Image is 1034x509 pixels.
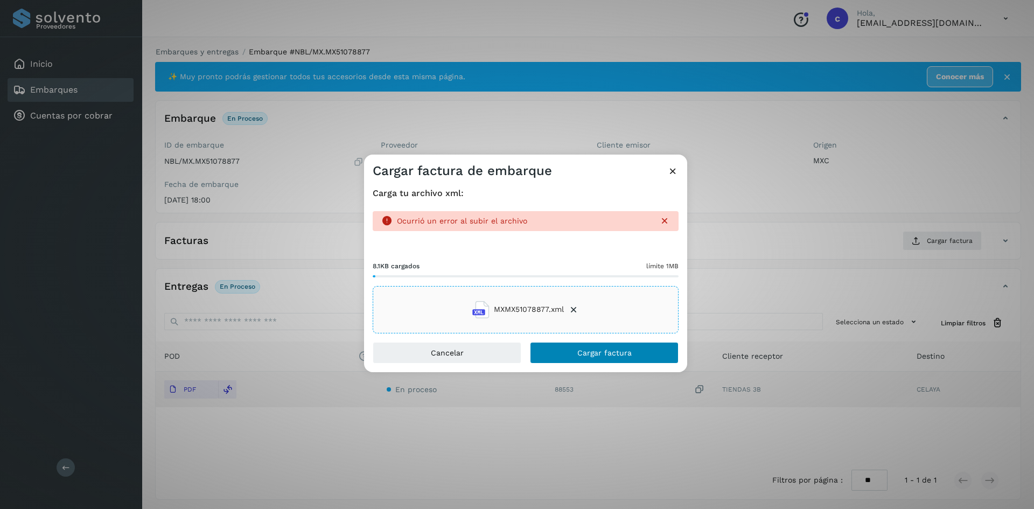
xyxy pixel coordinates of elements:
[646,261,679,271] span: límite 1MB
[431,349,464,357] span: Cancelar
[373,188,679,198] h4: Carga tu archivo xml:
[373,342,521,364] button: Cancelar
[397,217,651,226] p: Ocurrió un error al subir el archivo
[577,349,632,357] span: Cargar factura
[494,304,564,315] span: MXMX51078877.xml
[373,261,420,271] span: 8.1KB cargados
[530,342,679,364] button: Cargar factura
[373,163,552,179] h3: Cargar factura de embarque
